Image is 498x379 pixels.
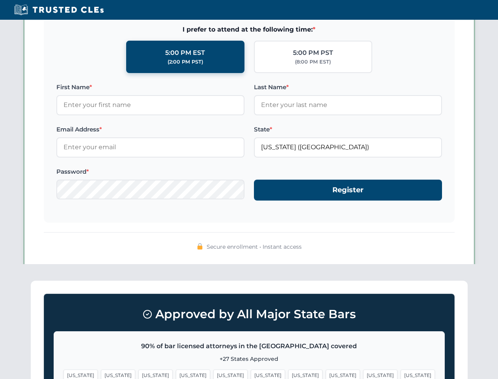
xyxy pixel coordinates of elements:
[168,58,203,66] div: (2:00 PM PST)
[254,137,442,157] input: Florida (FL)
[165,48,205,58] div: 5:00 PM EST
[56,167,244,176] label: Password
[54,304,445,325] h3: Approved by All Major State Bars
[254,83,442,92] label: Last Name
[197,243,203,250] img: 🔒
[56,125,244,134] label: Email Address
[63,341,435,351] p: 90% of bar licensed attorneys in the [GEOGRAPHIC_DATA] covered
[254,180,442,201] button: Register
[293,48,333,58] div: 5:00 PM PST
[295,58,331,66] div: (8:00 PM EST)
[63,355,435,363] p: +27 States Approved
[56,83,244,92] label: First Name
[56,95,244,115] input: Enter your first name
[56,24,442,35] span: I prefer to attend at the following time:
[12,4,106,16] img: Trusted CLEs
[207,242,302,251] span: Secure enrollment • Instant access
[254,95,442,115] input: Enter your last name
[56,137,244,157] input: Enter your email
[254,125,442,134] label: State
